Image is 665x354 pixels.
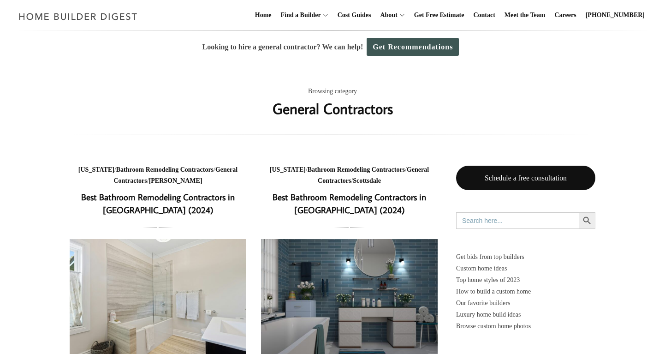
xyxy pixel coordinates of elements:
[367,38,459,56] a: Get Recommendations
[353,177,381,184] a: Scottsdale
[273,97,393,120] h1: General Contractors
[456,309,595,320] a: Luxury home build ideas
[277,0,321,30] a: Find a Builder
[261,164,438,187] div: / / /
[456,286,595,297] a: How to build a custom home
[81,191,235,216] a: Best Bathroom Remodeling Contractors in [GEOGRAPHIC_DATA] (2024)
[149,177,202,184] a: [PERSON_NAME]
[469,0,499,30] a: Contact
[582,0,648,30] a: [PHONE_NUMBER]
[410,0,468,30] a: Get Free Estimate
[456,251,595,263] p: Get bids from top builders
[456,320,595,332] a: Browse custom home photos
[308,166,405,173] a: Bathroom Remodeling Contractors
[456,297,595,309] a: Our favorite builders
[456,274,595,286] a: Top home styles of 2023
[551,0,580,30] a: Careers
[582,216,592,226] svg: Search
[15,7,142,25] img: Home Builder Digest
[456,212,579,229] input: Search here...
[334,0,375,30] a: Cost Guides
[308,86,357,97] span: Browsing category
[456,263,595,274] a: Custom home ideas
[376,0,397,30] a: About
[456,166,595,190] a: Schedule a free consultation
[501,0,549,30] a: Meet the Team
[270,166,306,173] a: [US_STATE]
[78,166,114,173] a: [US_STATE]
[70,164,246,187] div: / / /
[251,0,275,30] a: Home
[273,191,426,216] a: Best Bathroom Remodeling Contractors in [GEOGRAPHIC_DATA] (2024)
[116,166,214,173] a: Bathroom Remodeling Contractors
